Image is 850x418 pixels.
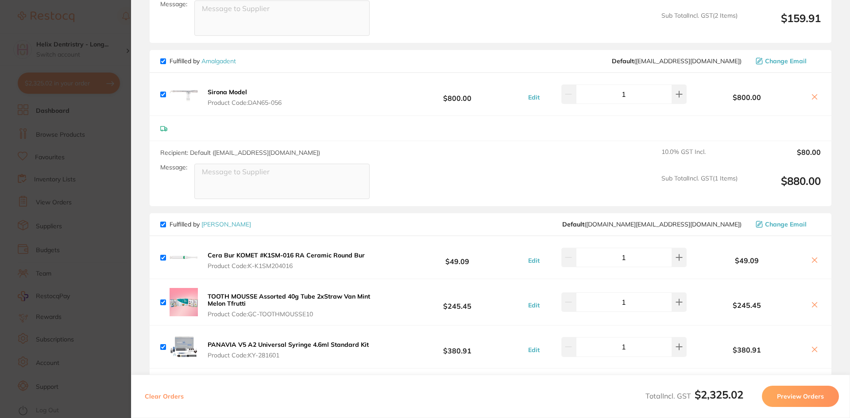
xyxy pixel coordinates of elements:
button: Change Email [753,220,821,228]
b: Sirona Model [208,88,247,96]
b: $800.00 [689,93,805,101]
img: ZTI3OGZwdg [170,80,198,108]
span: Product Code: GC-TOOTHMOUSSE10 [208,311,389,318]
button: Preview Orders [762,386,839,407]
label: Message: [160,0,187,8]
span: Change Email [765,58,807,65]
b: TOOTH MOUSSE Assorted 40g Tube 2xStraw Van Mint Melon Tfrutti [208,292,370,307]
button: Edit [525,301,542,309]
b: $245.45 [391,294,523,311]
span: Product Code: KY-281601 [208,352,369,359]
b: $2,325.02 [695,388,743,401]
span: Total Incl. GST [645,391,743,400]
span: Change Email [765,221,807,228]
span: customer.care@henryschein.com.au [562,221,742,228]
img: YWk0amhycg [170,288,198,316]
b: Cera Bur KOMET #K1SM-016 RA Ceramic Round Bur [208,251,365,259]
p: Fulfilled by [170,58,236,65]
button: Clear Orders [142,386,186,407]
span: Recipient: Default ( [EMAIL_ADDRESS][DOMAIN_NAME] ) [160,149,320,157]
a: Amalgadent [201,57,236,65]
button: Cera Bur KOMET #K1SM-016 RA Ceramic Round Bur Product Code:K-K1SM204016 [205,251,367,270]
img: bDl1eGR0Zw [170,243,198,272]
span: info@amalgadent.com.au [612,58,742,65]
button: Sirona Model Product Code:DAN65-056 [205,88,284,107]
button: Change Email [753,57,821,65]
b: PANAVIA V5 A2 Universal Syringe 4.6ml Standard Kit [208,341,369,349]
button: PANAVIA V5 A2 Universal Syringe 4.6ml Standard Kit Product Code:KY-281601 [205,341,371,359]
p: Fulfilled by [170,221,251,228]
b: $800.00 [391,86,523,103]
span: Product Code: K-K1SM204016 [208,262,365,269]
a: [PERSON_NAME] [201,220,251,228]
button: Edit [525,93,542,101]
b: $380.91 [391,339,523,355]
span: Sub Total Incl. GST ( 1 Items) [661,175,738,199]
button: Edit [525,257,542,265]
img: aXp0eWJnYw [170,333,198,361]
output: $159.91 [745,12,821,36]
b: $380.91 [689,346,805,354]
button: TOOTH MOUSSE Assorted 40g Tube 2xStraw Van Mint Melon Tfrutti Product Code:GC-TOOTHMOUSSE10 [205,292,391,318]
output: $880.00 [745,175,821,199]
output: $80.00 [745,148,821,168]
label: Message: [160,164,187,171]
b: $245.45 [689,301,805,309]
span: 10.0 % GST Incl. [661,148,738,168]
button: Edit [525,346,542,354]
b: Default [612,57,634,65]
b: $49.09 [689,257,805,265]
span: Sub Total Incl. GST ( 2 Items) [661,12,738,36]
span: Product Code: DAN65-056 [208,99,282,106]
b: Default [562,220,584,228]
b: $49.09 [391,249,523,266]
